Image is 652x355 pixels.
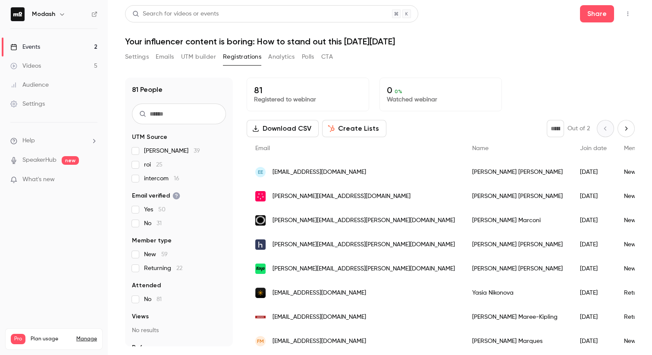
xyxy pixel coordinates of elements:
[273,192,411,201] span: [PERSON_NAME][EMAIL_ADDRESS][DOMAIN_NAME]
[32,10,55,19] h6: Modash
[157,220,162,226] span: 31
[571,257,615,281] div: [DATE]
[472,145,489,151] span: Name
[223,50,261,64] button: Registrations
[464,305,571,329] div: [PERSON_NAME] Maree-Kipling
[273,216,455,225] span: [PERSON_NAME][EMAIL_ADDRESS][PERSON_NAME][DOMAIN_NAME]
[10,136,97,145] li: help-dropdown-opener
[132,281,161,290] span: Attended
[22,136,35,145] span: Help
[255,316,266,318] img: shoprite.co.za
[132,236,172,245] span: Member type
[273,337,366,346] span: [EMAIL_ADDRESS][DOMAIN_NAME]
[247,120,319,137] button: Download CSV
[76,336,97,342] a: Manage
[255,145,270,151] span: Email
[302,50,314,64] button: Polls
[10,100,45,108] div: Settings
[571,160,615,184] div: [DATE]
[464,184,571,208] div: [PERSON_NAME] [PERSON_NAME]
[580,5,614,22] button: Share
[158,207,166,213] span: 50
[11,7,25,21] img: Modash
[571,281,615,305] div: [DATE]
[322,120,386,137] button: Create Lists
[161,251,168,258] span: 59
[567,124,590,133] p: Out of 2
[387,95,495,104] p: Watched webinar
[11,334,25,344] span: Pro
[254,85,362,95] p: 81
[268,50,295,64] button: Analytics
[255,215,266,226] img: loreal.com
[144,174,179,183] span: intercom
[81,346,84,351] span: 5
[464,257,571,281] div: [PERSON_NAME] [PERSON_NAME]
[321,50,333,64] button: CTA
[156,50,174,64] button: Emails
[273,168,366,177] span: [EMAIL_ADDRESS][DOMAIN_NAME]
[255,288,266,298] img: skylum.com
[273,289,366,298] span: [EMAIL_ADDRESS][DOMAIN_NAME]
[174,176,179,182] span: 16
[571,184,615,208] div: [DATE]
[10,81,49,89] div: Audience
[10,62,41,70] div: Videos
[22,156,56,165] a: SpeakerHub
[62,156,79,165] span: new
[255,191,266,201] img: xsolla.com
[571,329,615,353] div: [DATE]
[257,337,264,345] span: FM
[255,264,266,274] img: kayosports.com.au
[132,133,167,141] span: UTM Source
[132,85,163,95] h1: 81 People
[144,147,200,155] span: [PERSON_NAME]
[255,239,266,250] img: hoomy.com.br
[156,162,163,168] span: 25
[125,50,149,64] button: Settings
[387,85,495,95] p: 0
[464,281,571,305] div: Yasia Nikonova
[571,232,615,257] div: [DATE]
[157,296,162,302] span: 81
[132,192,180,200] span: Email verified
[132,9,219,19] div: Search for videos or events
[571,305,615,329] div: [DATE]
[132,343,156,352] span: Referrer
[22,175,55,184] span: What's new
[580,145,607,151] span: Join date
[132,326,226,335] p: No results
[273,240,455,249] span: [PERSON_NAME][EMAIL_ADDRESS][PERSON_NAME][DOMAIN_NAME]
[273,313,366,322] span: [EMAIL_ADDRESS][DOMAIN_NAME]
[144,250,168,259] span: New
[464,160,571,184] div: [PERSON_NAME] [PERSON_NAME]
[273,264,455,273] span: [PERSON_NAME][EMAIL_ADDRESS][PERSON_NAME][DOMAIN_NAME]
[464,232,571,257] div: [PERSON_NAME] [PERSON_NAME]
[395,88,402,94] span: 0 %
[144,205,166,214] span: Yes
[144,219,162,228] span: No
[81,344,97,352] p: / 300
[571,208,615,232] div: [DATE]
[11,344,27,352] p: Videos
[254,95,362,104] p: Registered to webinar
[144,160,163,169] span: roi
[144,295,162,304] span: No
[194,148,200,154] span: 39
[144,264,182,273] span: Returning
[10,43,40,51] div: Events
[125,36,635,47] h1: Your influencer content is boring: How to stand out this [DATE][DATE]
[31,336,71,342] span: Plan usage
[132,312,149,321] span: Views
[618,120,635,137] button: Next page
[181,50,216,64] button: UTM builder
[464,329,571,353] div: [PERSON_NAME] Marques
[258,168,263,176] span: EE
[176,265,182,271] span: 22
[464,208,571,232] div: [PERSON_NAME] Marconi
